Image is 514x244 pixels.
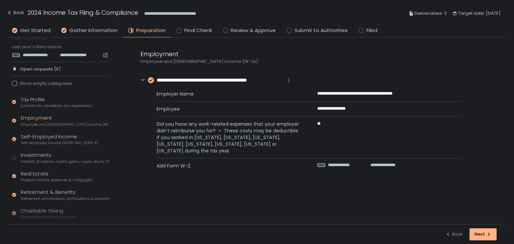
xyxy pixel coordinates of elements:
span: Filed [366,27,377,34]
div: Retirement & Benefits [21,189,109,201]
span: Review & Approve [231,27,276,34]
button: Next [469,228,497,240]
span: Employer Name [157,91,301,97]
div: Employee and [DEMOGRAPHIC_DATA] income (W-2s) [141,58,462,65]
span: Preparation [136,27,166,34]
span: Did you have any work-related expenses that your employer didn’t reimburse you for? 🔸 These costs... [157,121,301,154]
span: Submit to Authorities [294,27,348,34]
span: Target date: [DATE] [458,9,501,17]
span: Employee and [DEMOGRAPHIC_DATA] income (W-2s) [21,122,109,127]
span: Final Check [184,27,212,34]
div: Last year's filed returns [12,44,109,58]
span: Open requests (0) [20,66,61,72]
div: Investments [21,151,109,164]
h1: 2024 Income Tax Filing & Compliance [27,8,138,17]
div: Back [445,231,463,237]
div: Employment [141,49,462,58]
div: Self-Employed Income [21,133,98,146]
span: Add Form W-2 [157,162,301,169]
a: Internal docs [12,35,49,41]
button: Back [7,8,24,19]
span: Gather Information [69,27,117,34]
span: Interest, dividends, capital gains, crypto, equity (1099s, K-1s) [21,159,109,164]
button: Back [445,228,463,240]
span: Employee [157,106,301,112]
span: Contact info, residence, and dependents [21,103,93,108]
span: Self-employed income (1099-NEC, 1099-K) [21,140,98,145]
div: Real Estate [21,170,92,183]
span: Retirement contributions, distributions & income (1099-R, 5498) [21,196,109,201]
span: Charitable donations and gifts [21,215,76,220]
div: Next [475,231,492,237]
div: Tax Profile [21,96,93,109]
span: Get Started [20,27,51,34]
div: Back [7,9,24,17]
span: Deliverables: 3 [415,9,447,17]
span: Property income, expenses & mortgages [21,177,92,182]
div: Charitable Giving [21,207,76,220]
div: Employment [21,114,109,127]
